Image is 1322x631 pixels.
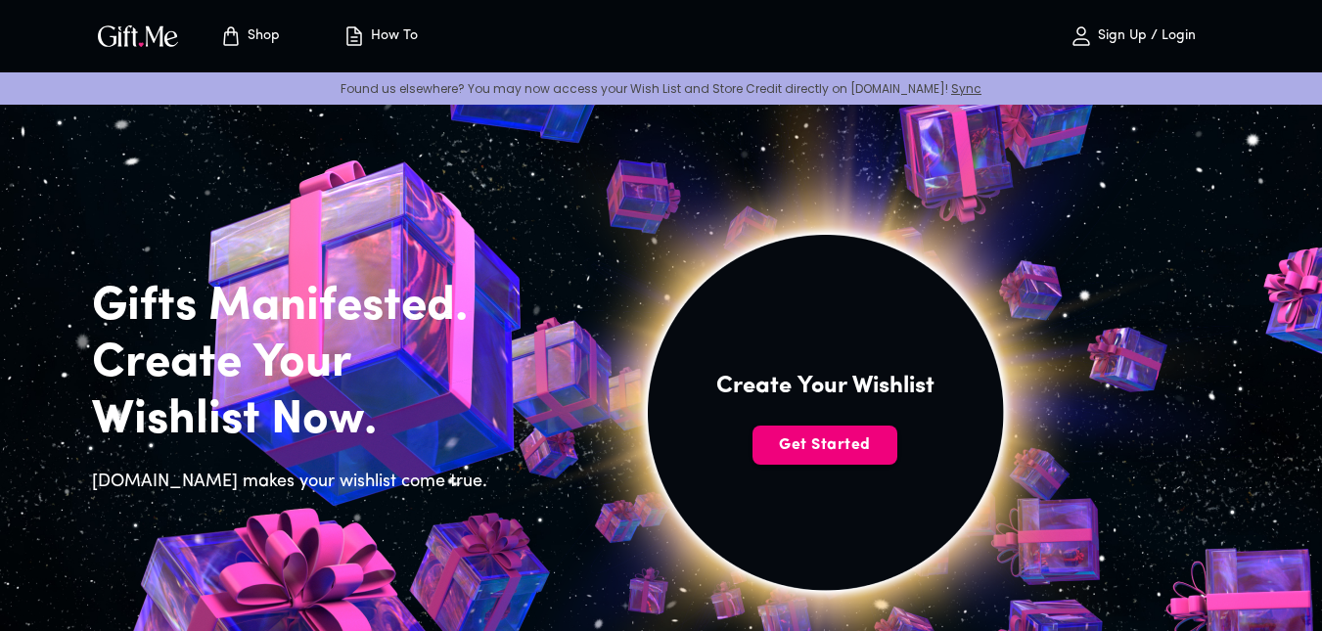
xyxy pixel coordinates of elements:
img: GiftMe Logo [94,22,182,50]
h2: Gifts Manifested. [92,279,499,336]
button: Sign Up / Login [1035,5,1231,68]
button: Store page [196,5,303,68]
h2: Wishlist Now. [92,392,499,449]
p: Sign Up / Login [1093,28,1196,45]
a: Sync [951,80,981,97]
p: Found us elsewhere? You may now access your Wish List and Store Credit directly on [DOMAIN_NAME]! [16,80,1306,97]
span: Get Started [752,434,897,456]
h6: [DOMAIN_NAME] makes your wishlist come true. [92,469,499,496]
h2: Create Your [92,336,499,392]
p: Shop [243,28,280,45]
button: GiftMe Logo [92,24,184,48]
button: How To [327,5,434,68]
h4: Create Your Wishlist [716,371,935,402]
p: How To [366,28,418,45]
img: how-to.svg [342,24,366,48]
button: Get Started [752,426,897,465]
